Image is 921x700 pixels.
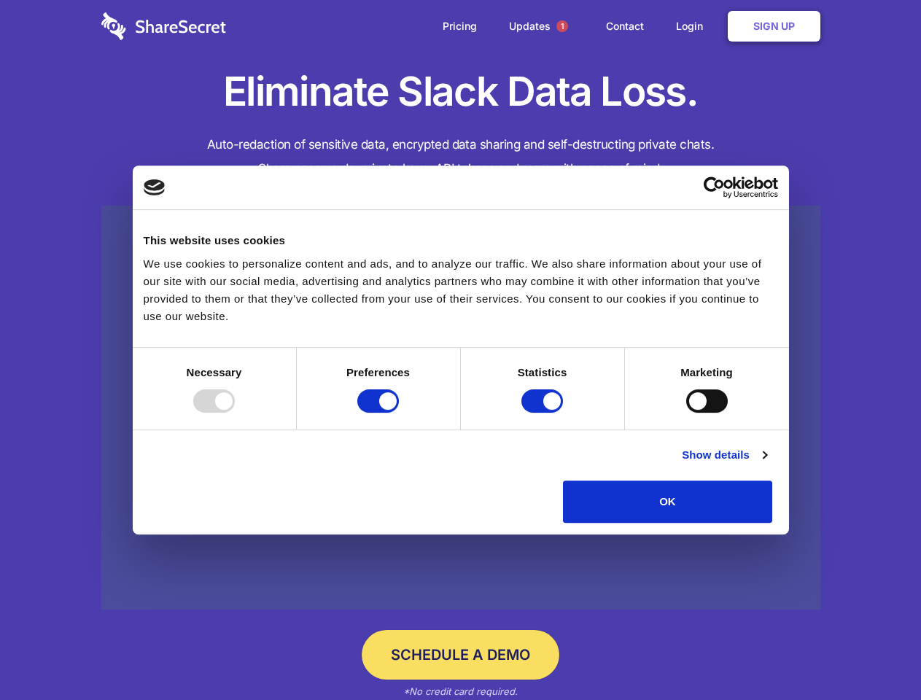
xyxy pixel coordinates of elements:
em: *No credit card required. [403,685,518,697]
a: Schedule a Demo [362,630,559,680]
img: logo-wordmark-white-trans-d4663122ce5f474addd5e946df7df03e33cb6a1c49d2221995e7729f52c070b2.svg [101,12,226,40]
a: Wistia video thumbnail [101,206,820,610]
strong: Marketing [680,366,733,378]
h4: Auto-redaction of sensitive data, encrypted data sharing and self-destructing private chats. Shar... [101,133,820,181]
img: logo [144,179,166,195]
strong: Preferences [346,366,410,378]
a: Pricing [428,4,491,49]
a: Show details [682,446,766,464]
span: 1 [556,20,568,32]
strong: Necessary [187,366,242,378]
a: Usercentrics Cookiebot - opens in a new window [650,176,778,198]
a: Contact [591,4,658,49]
div: This website uses cookies [144,232,778,249]
h1: Eliminate Slack Data Loss. [101,66,820,118]
div: We use cookies to personalize content and ads, and to analyze our traffic. We also share informat... [144,255,778,325]
a: Sign Up [728,11,820,42]
button: OK [563,481,772,523]
strong: Statistics [518,366,567,378]
a: Login [661,4,725,49]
